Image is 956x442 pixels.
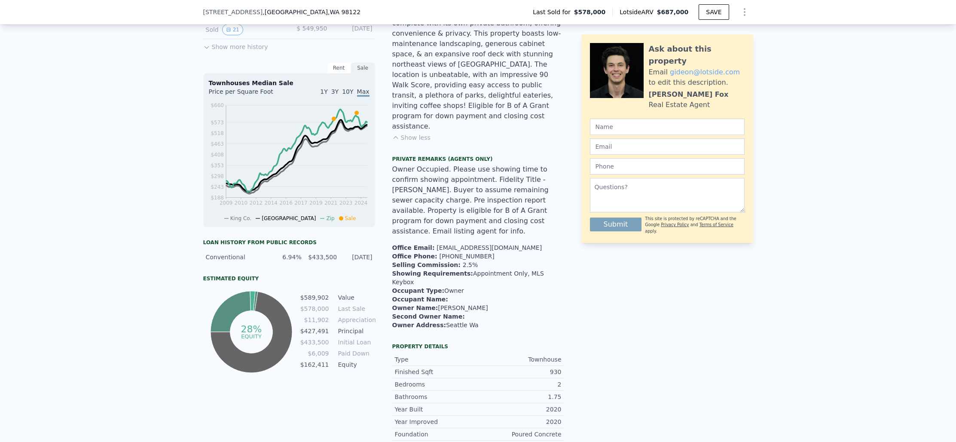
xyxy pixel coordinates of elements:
tspan: 2017 [294,200,308,206]
div: [PERSON_NAME] Fox [649,89,729,100]
strong: Owner Name : [392,304,438,311]
li: Owner [392,286,564,295]
span: Office Phone: [392,253,440,260]
button: Show less [392,133,431,142]
span: [STREET_ADDRESS] [203,8,263,16]
td: Initial Loan [336,338,375,347]
tspan: $573 [211,120,224,126]
span: Last Sold for [533,8,574,16]
tspan: $353 [211,163,224,169]
div: Loan history from public records [203,239,375,246]
tspan: 2014 [264,200,278,206]
div: Foundation [395,430,478,439]
span: 3Y [331,88,339,95]
span: 1Y [320,88,327,95]
span: , [GEOGRAPHIC_DATA] [263,8,360,16]
span: Lotside ARV [620,8,657,16]
td: $589,902 [300,293,330,302]
div: Sale [351,62,375,74]
div: Email to edit this description. [649,67,745,88]
div: Price per Square Foot [209,87,289,101]
span: Office Email: [392,244,437,251]
strong: Second Owner Name : [392,313,465,320]
tspan: $188 [211,195,224,201]
div: Finished Sqft [395,368,478,376]
li: Seattle Wa [392,321,564,329]
tspan: 2009 [219,200,232,206]
strong: Occupant Type : [392,287,445,294]
div: Townhouse [478,355,562,364]
span: Zip [326,215,334,221]
li: Appointment Only, MLS Keybox [392,269,564,286]
span: $ 549,950 [296,25,327,32]
div: 1.75 [478,393,562,401]
strong: Occupant Name : [392,296,448,303]
a: Terms of Service [699,222,733,227]
div: 930 [478,368,562,376]
tspan: 2010 [234,200,247,206]
td: $11,902 [300,315,330,325]
div: Rent [327,62,351,74]
div: Ask about this property [649,43,745,67]
li: [PERSON_NAME] [392,304,564,312]
span: Max [357,88,370,97]
span: , WA 98122 [328,9,360,15]
span: King Co. [230,215,252,221]
tspan: $243 [211,184,224,190]
td: $6,009 [300,349,330,358]
li: [PHONE_NUMBER] [392,252,564,261]
tspan: 2012 [249,200,263,206]
div: Conventional [206,253,266,261]
div: Real Estate Agent [649,100,710,110]
tspan: 2016 [279,200,293,206]
div: Bathrooms [395,393,478,401]
div: This site is protected by reCAPTCHA and the Google and apply. [645,216,744,234]
strong: Showing Requirements : [392,270,473,277]
div: Townhouses Median Sale [209,79,370,87]
div: Private Remarks (Agents Only) [392,156,564,164]
tspan: equity [241,333,262,339]
li: 2.5% [392,261,564,269]
tspan: 2024 [354,200,367,206]
td: Value [336,293,375,302]
button: Show more history [203,39,268,51]
span: Sale [345,215,356,221]
input: Email [590,138,745,155]
button: Show Options [736,3,753,21]
button: View historical data [222,24,243,35]
div: 2020 [478,417,562,426]
div: Property details [392,343,564,350]
td: $433,500 [300,338,330,347]
td: Appreciation [336,315,375,325]
span: 10Y [342,88,353,95]
span: Selling Commission: [392,261,463,268]
td: Principal [336,326,375,336]
td: $162,411 [300,360,330,369]
span: [GEOGRAPHIC_DATA] [262,215,316,221]
div: $433,500 [307,253,337,261]
div: Type [395,355,478,364]
input: Phone [590,158,745,175]
tspan: $660 [211,102,224,108]
div: 2 [478,380,562,389]
tspan: 28% [241,324,262,335]
tspan: $408 [211,152,224,158]
input: Name [590,119,745,135]
div: Bedrooms [395,380,478,389]
div: Year Built [395,405,478,414]
li: [EMAIL_ADDRESS][DOMAIN_NAME] [392,243,564,252]
a: Privacy Policy [661,222,689,227]
tspan: 2021 [324,200,337,206]
td: Equity [336,360,375,369]
div: [DATE] [342,253,372,261]
button: Submit [590,218,642,231]
td: $578,000 [300,304,330,313]
tspan: $298 [211,173,224,179]
a: gideon@lotside.com [670,68,740,76]
strong: Owner Address : [392,322,446,328]
span: Owner Occupied. Please use showing time to confirm showing appointment. Fidelity Title - [PERSON_... [392,165,549,235]
div: 6.94% [271,253,301,261]
tspan: 2023 [339,200,352,206]
tspan: $463 [211,141,224,147]
div: Poured Concrete [478,430,562,439]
